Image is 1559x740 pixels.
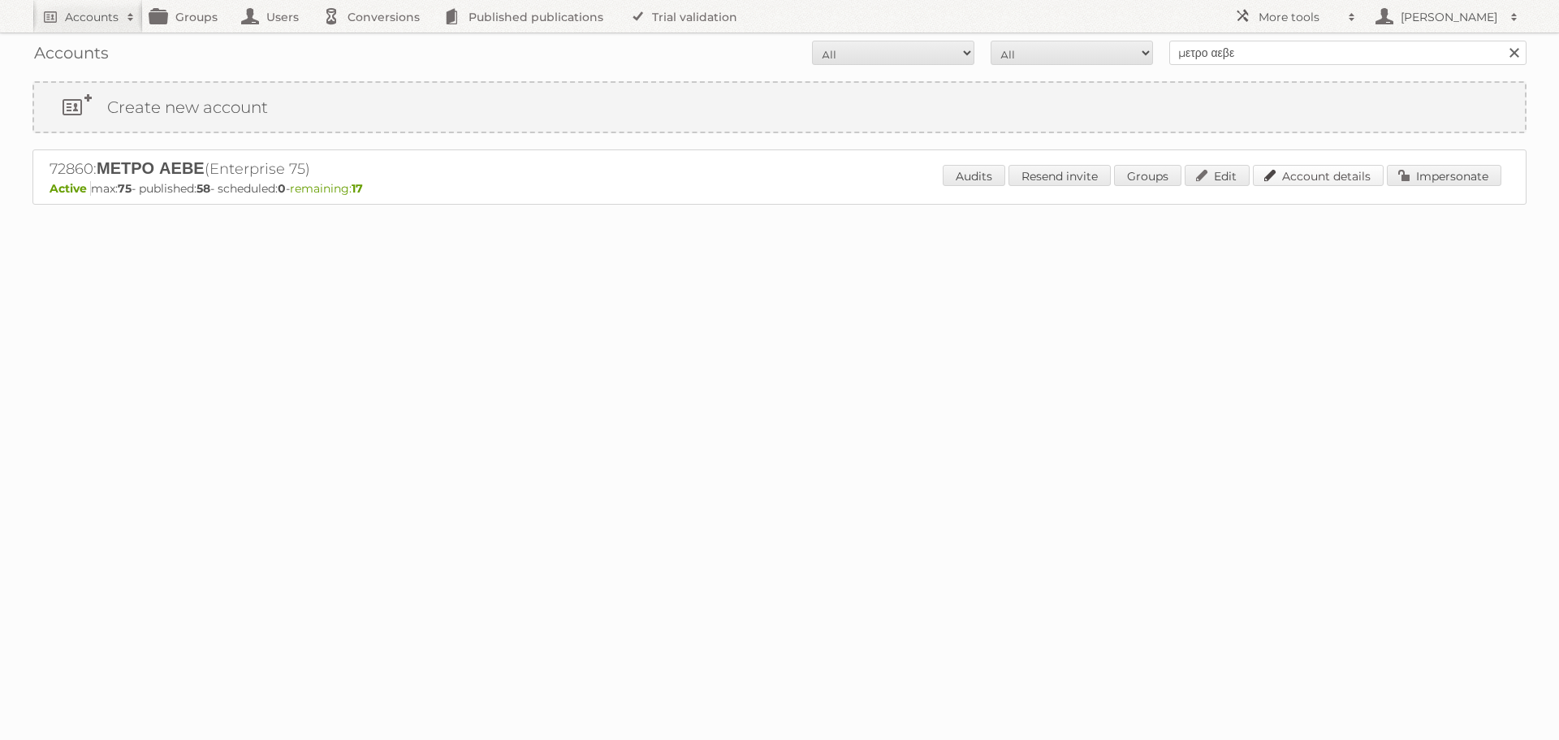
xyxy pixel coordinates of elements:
a: Resend invite [1008,165,1111,186]
a: Audits [943,165,1005,186]
strong: 75 [118,181,132,196]
a: Groups [1114,165,1181,186]
h2: Accounts [65,9,119,25]
a: Impersonate [1387,165,1501,186]
h2: More tools [1259,9,1340,25]
h2: 72860: (Enterprise 75) [50,158,618,180]
span: ΜΕΤΡΟ ΑΕΒΕ [97,158,205,178]
strong: 17 [352,181,363,196]
strong: 0 [278,181,286,196]
strong: 58 [196,181,210,196]
span: Active [50,181,91,196]
p: max: - published: - scheduled: - [50,181,1509,196]
a: Create new account [34,83,1525,132]
h2: [PERSON_NAME] [1397,9,1502,25]
a: Edit [1185,165,1250,186]
span: remaining: [290,181,363,196]
a: Account details [1253,165,1384,186]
